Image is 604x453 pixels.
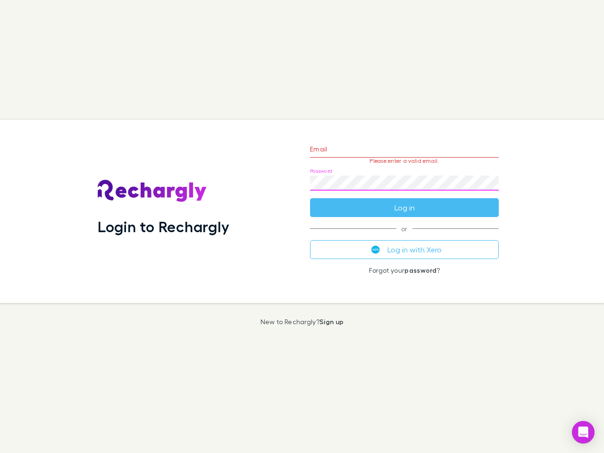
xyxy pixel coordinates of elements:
[572,421,595,444] div: Open Intercom Messenger
[310,267,499,274] p: Forgot your ?
[319,318,344,326] a: Sign up
[310,198,499,217] button: Log in
[404,266,436,274] a: password
[310,228,499,229] span: or
[310,240,499,259] button: Log in with Xero
[260,318,344,326] p: New to Rechargly?
[371,245,380,254] img: Xero's logo
[310,168,332,175] label: Password
[98,218,229,235] h1: Login to Rechargly
[98,180,207,202] img: Rechargly's Logo
[310,158,499,164] p: Please enter a valid email.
